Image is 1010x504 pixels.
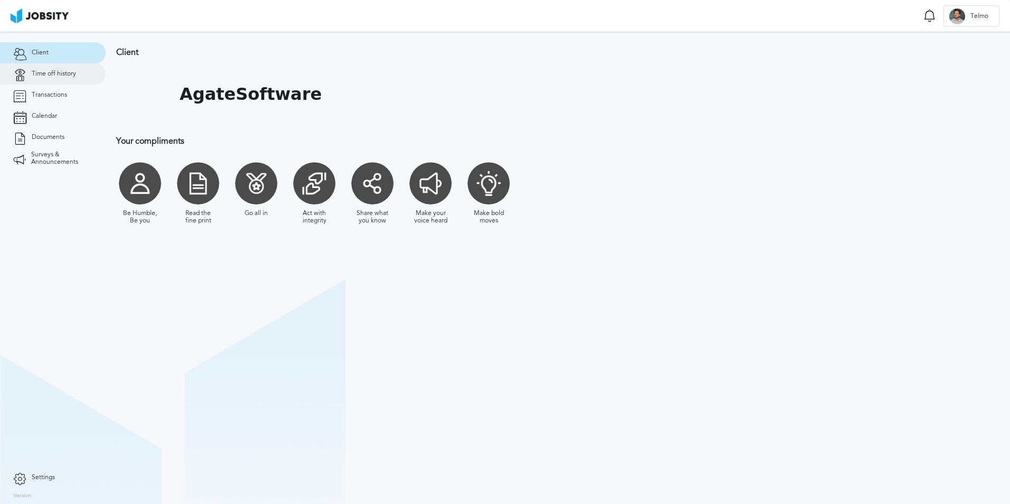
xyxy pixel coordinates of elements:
[32,113,57,120] span: Calendar
[116,136,689,146] h3: Your compliments
[32,134,64,141] span: Documents
[943,5,999,26] button: TTelmo
[32,91,67,99] span: Transactions
[180,85,322,104] h1: AgateSoftware
[32,49,49,57] span: Client
[32,474,55,481] span: Settings
[412,210,449,225] div: Make your voice heard
[31,151,92,166] span: Surveys & Announcements
[121,210,158,225] div: Be Humble, Be you
[116,48,689,57] h3: Client
[965,13,994,20] span: Telmo
[245,210,268,217] div: Go all in
[13,493,33,499] label: Version:
[32,70,76,78] span: Time off history
[470,210,507,225] div: Make bold moves
[296,210,333,225] div: Act with integrity
[180,210,217,225] div: Read the fine print
[354,210,391,225] div: Share what you know
[949,8,965,24] div: T
[11,8,69,23] img: ab4bad089aa723f57921c736e9817d99.png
